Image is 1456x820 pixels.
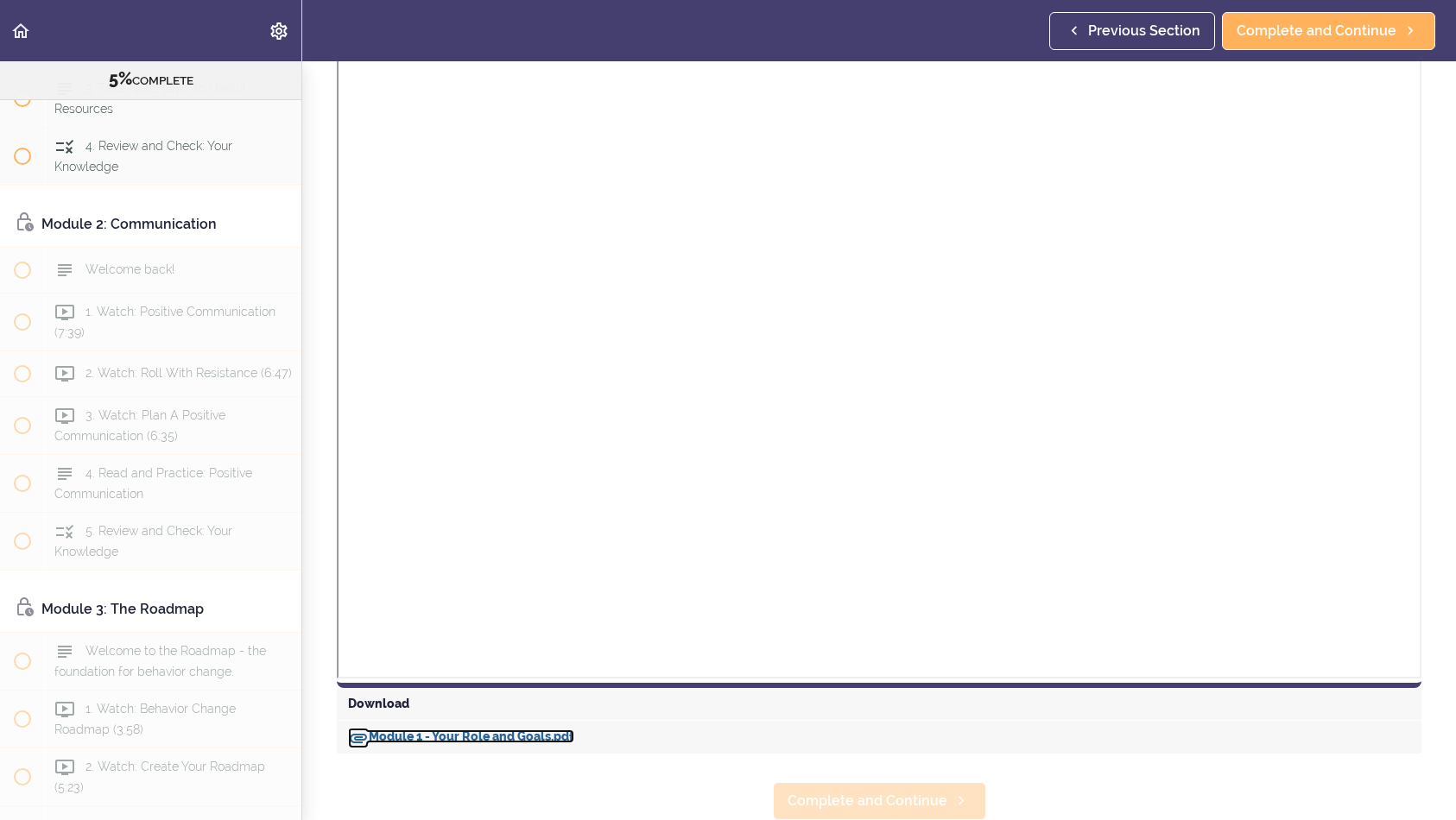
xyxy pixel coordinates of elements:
[54,701,236,735] span: 1. Watch: Behavior Change Roadmap (3:58)
[348,728,369,748] svg: Download
[54,408,225,442] span: 3. Watch: Plan A Positive Communication (6:35)
[85,366,292,380] span: 2. Watch: Roll With Resistance (6:47)
[1049,12,1215,50] a: Previous Section
[10,21,31,41] svg: Back to course curriculum
[788,791,947,811] span: Complete and Continue
[54,466,252,500] span: 4. Read and Practice: Positive Communication
[1088,21,1200,41] span: Previous Section
[54,759,265,792] span: 2. Watch: Create Your Roadmap (5:23)
[269,21,289,41] svg: Settings Menu
[337,688,1421,721] div: Download
[1237,21,1396,41] span: Complete and Continue
[22,68,280,91] div: COMPLETE
[54,139,232,173] span: 4. Review and Check: Your Knowledge
[54,643,266,677] span: Welcome to the Roadmap - the foundation for behavior change.
[348,729,574,743] a: DownloadModule 1 - Your Role and Goals.pdf
[54,305,275,338] span: 1. Watch: Positive Communication (7:39)
[773,782,986,820] a: Complete and Continue
[109,68,132,89] span: 5%
[1222,12,1435,50] a: Complete and Continue
[85,262,174,276] span: Welcome back!
[54,524,232,558] span: 5. Review and Check: Your Knowledge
